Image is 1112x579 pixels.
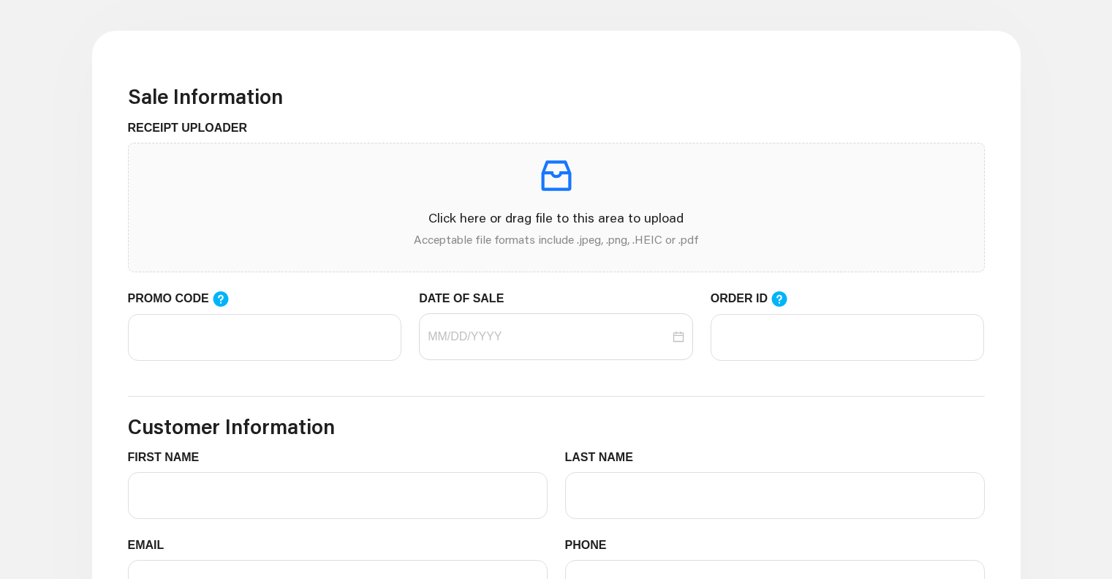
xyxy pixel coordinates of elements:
[129,143,984,272] span: inboxClick here or drag file to this area to uploadAcceptable file formats include .jpeg, .png, ....
[128,537,175,554] label: EMAIL
[128,119,259,137] label: RECEIPT UPLOADER
[428,328,670,345] input: DATE OF SALE
[565,537,618,554] label: PHONE
[565,472,985,519] input: LAST NAME
[711,290,803,308] label: ORDER ID
[128,414,985,439] h3: Customer Information
[140,208,972,228] p: Click here or drag file to this area to upload
[128,84,985,109] h3: Sale Information
[128,449,211,466] label: FIRST NAME
[419,290,515,307] label: DATE OF SALE
[565,449,645,466] label: LAST NAME
[128,290,243,308] label: PROMO CODE
[536,155,577,196] span: inbox
[140,231,972,248] p: Acceptable file formats include .jpeg, .png, .HEIC or .pdf
[128,472,548,519] input: FIRST NAME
